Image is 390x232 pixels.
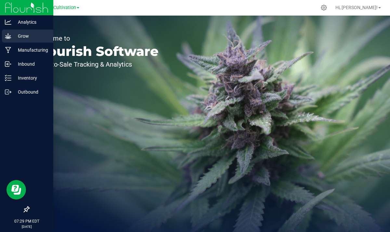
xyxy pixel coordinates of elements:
inline-svg: Analytics [5,19,11,25]
inline-svg: Inbound [5,61,11,67]
p: 07:29 PM EDT [3,218,50,224]
p: Grow [11,32,50,40]
span: Hi, [PERSON_NAME]! [335,5,378,10]
p: Flourish Software [35,45,159,58]
span: Cultivation [53,5,76,10]
inline-svg: Inventory [5,75,11,81]
p: Seed-to-Sale Tracking & Analytics [35,61,159,68]
p: Inbound [11,60,50,68]
inline-svg: Manufacturing [5,47,11,53]
p: Inventory [11,74,50,82]
p: [DATE] [3,224,50,229]
p: Welcome to [35,35,159,42]
inline-svg: Grow [5,33,11,39]
iframe: Resource center [6,180,26,200]
p: Manufacturing [11,46,50,54]
inline-svg: Outbound [5,89,11,95]
p: Outbound [11,88,50,96]
p: Analytics [11,18,50,26]
div: Manage settings [320,5,328,11]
